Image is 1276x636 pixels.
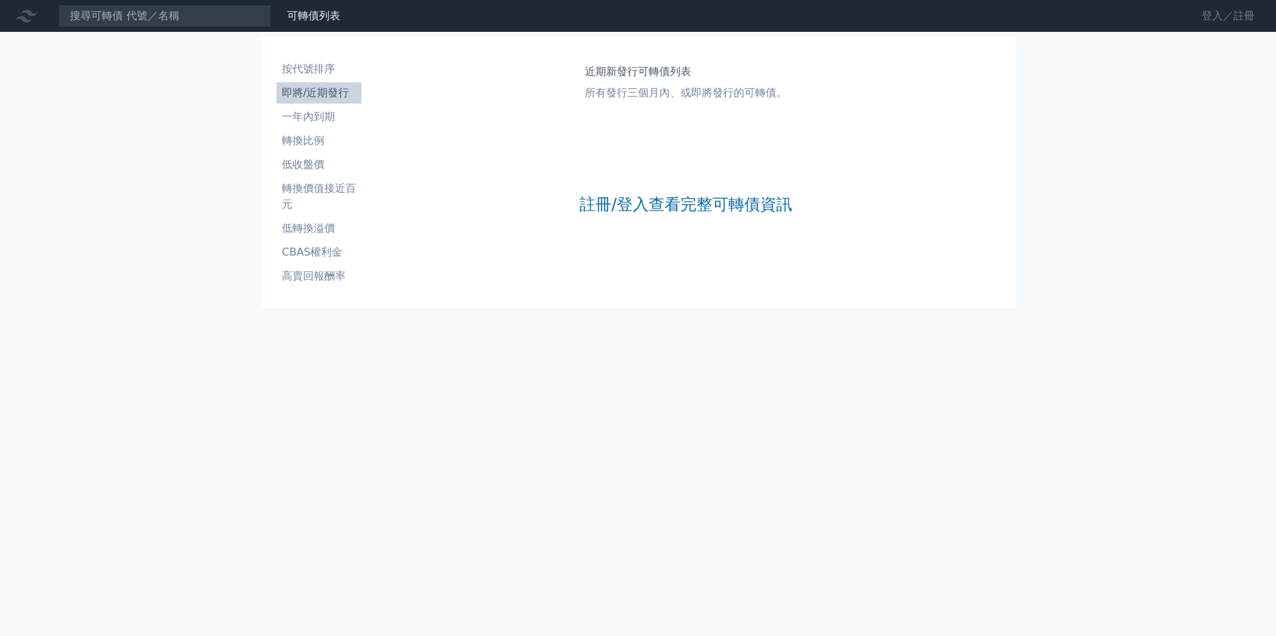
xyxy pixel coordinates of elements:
[276,58,362,80] a: 按代號排序
[276,181,362,212] li: 轉換價值接近百元
[276,244,362,260] li: CBAS權利金
[276,85,362,101] li: 即將/近期發行
[276,242,362,263] a: CBAS權利金
[58,5,271,27] input: 搜尋可轉債 代號／名稱
[276,133,362,149] li: 轉換比例
[276,130,362,151] a: 轉換比例
[276,109,362,125] li: 一年內到期
[276,154,362,175] a: 低收盤價
[276,218,362,239] a: 低轉換溢價
[585,85,787,101] p: 所有發行三個月內、或即將發行的可轉債。
[276,82,362,104] a: 即將/近期發行
[276,157,362,173] li: 低收盤價
[580,194,792,215] a: 註冊/登入查看完整可轉債資訊
[287,9,340,22] a: 可轉債列表
[276,266,362,287] a: 高賣回報酬率
[276,61,362,77] li: 按代號排序
[276,268,362,284] li: 高賣回報酬率
[276,220,362,236] li: 低轉換溢價
[276,178,362,215] a: 轉換價值接近百元
[1191,5,1265,27] a: 登入／註冊
[585,64,787,80] h1: 近期新發行可轉債列表
[276,106,362,127] a: 一年內到期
